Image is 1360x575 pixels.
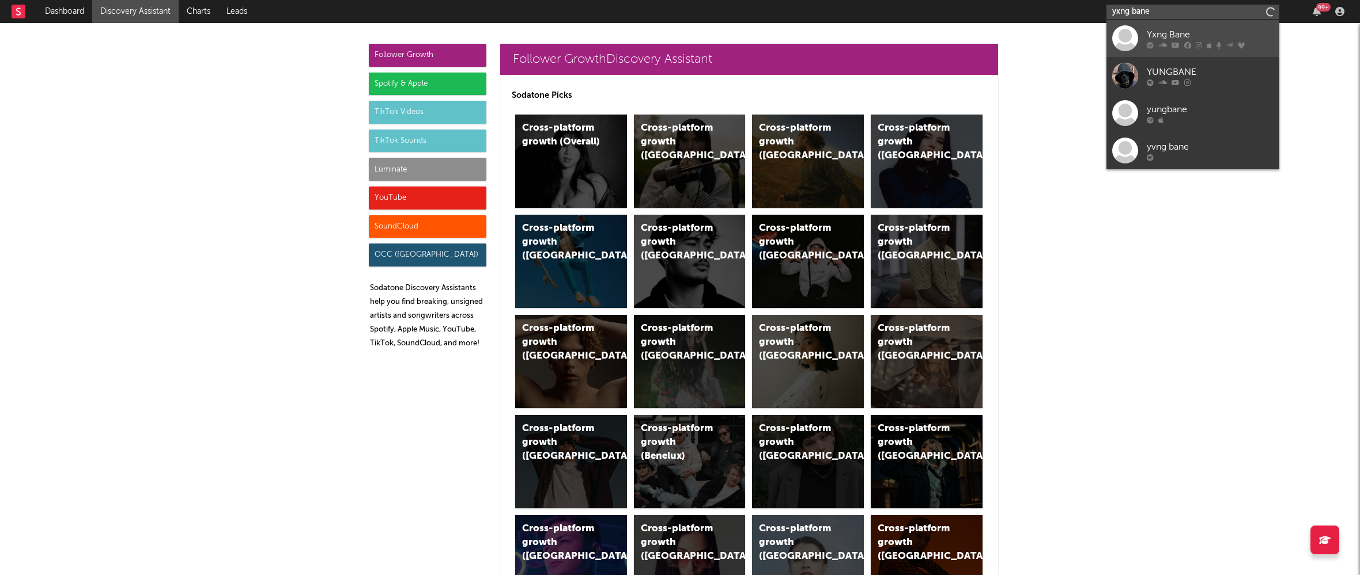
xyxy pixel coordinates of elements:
[369,215,486,238] div: SoundCloud
[1147,102,1274,116] div: yungbane
[759,422,837,463] div: Cross-platform growth ([GEOGRAPHIC_DATA])
[522,121,600,149] div: Cross-platform growth (Overall)
[634,215,746,308] a: Cross-platform growth ([GEOGRAPHIC_DATA])
[871,215,983,308] a: Cross-platform growth ([GEOGRAPHIC_DATA])
[522,422,600,463] div: Cross-platform growth ([GEOGRAPHIC_DATA])
[878,422,956,463] div: Cross-platform growth ([GEOGRAPHIC_DATA])
[369,243,486,266] div: OCC ([GEOGRAPHIC_DATA])
[878,322,956,363] div: Cross-platform growth ([GEOGRAPHIC_DATA])
[641,121,719,163] div: Cross-platform growth ([GEOGRAPHIC_DATA])
[515,215,627,308] a: Cross-platform growth ([GEOGRAPHIC_DATA])
[641,222,719,263] div: Cross-platform growth ([GEOGRAPHIC_DATA])
[1106,132,1279,169] a: yvng bane
[369,101,486,124] div: TikTok Videos
[759,222,837,263] div: Cross-platform growth ([GEOGRAPHIC_DATA]/GSA)
[759,121,837,163] div: Cross-platform growth ([GEOGRAPHIC_DATA])
[759,522,837,563] div: Cross-platform growth ([GEOGRAPHIC_DATA])
[1106,57,1279,94] a: YUNGBANE
[370,281,486,351] p: Sodatone Discovery Assistants help you find breaking, unsigned artists and songwriters across Spo...
[512,89,987,102] p: Sodatone Picks
[522,222,600,263] div: Cross-platform growth ([GEOGRAPHIC_DATA])
[759,322,837,363] div: Cross-platform growth ([GEOGRAPHIC_DATA])
[871,115,983,208] a: Cross-platform growth ([GEOGRAPHIC_DATA])
[1147,65,1274,79] div: YUNGBANE
[369,44,486,67] div: Follower Growth
[369,73,486,96] div: Spotify & Apple
[515,415,627,508] a: Cross-platform growth ([GEOGRAPHIC_DATA])
[515,315,627,408] a: Cross-platform growth ([GEOGRAPHIC_DATA])
[500,44,998,75] a: Follower GrowthDiscovery Assistant
[871,315,983,408] a: Cross-platform growth ([GEOGRAPHIC_DATA])
[515,115,627,208] a: Cross-platform growth (Overall)
[369,186,486,210] div: YouTube
[752,115,864,208] a: Cross-platform growth ([GEOGRAPHIC_DATA])
[369,130,486,153] div: TikTok Sounds
[634,415,746,508] a: Cross-platform growth (Benelux)
[634,115,746,208] a: Cross-platform growth ([GEOGRAPHIC_DATA])
[1313,7,1321,16] button: 99+
[752,315,864,408] a: Cross-platform growth ([GEOGRAPHIC_DATA])
[878,121,956,163] div: Cross-platform growth ([GEOGRAPHIC_DATA])
[1106,94,1279,132] a: yungbane
[752,415,864,508] a: Cross-platform growth ([GEOGRAPHIC_DATA])
[878,522,956,563] div: Cross-platform growth ([GEOGRAPHIC_DATA])
[871,415,983,508] a: Cross-platform growth ([GEOGRAPHIC_DATA])
[641,422,719,463] div: Cross-platform growth (Benelux)
[522,522,600,563] div: Cross-platform growth ([GEOGRAPHIC_DATA])
[1147,140,1274,154] div: yvng bane
[1316,3,1331,12] div: 99 +
[752,215,864,308] a: Cross-platform growth ([GEOGRAPHIC_DATA]/GSA)
[641,322,719,363] div: Cross-platform growth ([GEOGRAPHIC_DATA])
[1147,28,1274,41] div: Yxng Bane
[641,522,719,563] div: Cross-platform growth ([GEOGRAPHIC_DATA])
[634,315,746,408] a: Cross-platform growth ([GEOGRAPHIC_DATA])
[1106,5,1279,19] input: Search for artists
[878,222,956,263] div: Cross-platform growth ([GEOGRAPHIC_DATA])
[1106,20,1279,57] a: Yxng Bane
[522,322,600,363] div: Cross-platform growth ([GEOGRAPHIC_DATA])
[369,158,486,181] div: Luminate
